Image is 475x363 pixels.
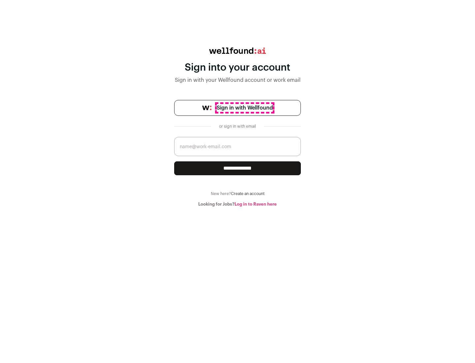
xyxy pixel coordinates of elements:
[174,191,301,196] div: New here?
[174,76,301,84] div: Sign in with your Wellfound account or work email
[174,137,301,156] input: name@work-email.com
[231,192,265,196] a: Create an account
[174,100,301,116] a: Sign in with Wellfound
[209,48,266,54] img: wellfound:ai
[217,104,273,112] span: Sign in with Wellfound
[216,124,259,129] div: or sign in with email
[174,202,301,207] div: Looking for Jobs?
[202,106,211,110] img: wellfound-symbol-flush-black-fb3c872781a75f747ccb3a119075da62bfe97bd399995f84a933054e44a575c4.png
[235,202,277,206] a: Log in to Raven here
[174,62,301,74] div: Sign into your account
